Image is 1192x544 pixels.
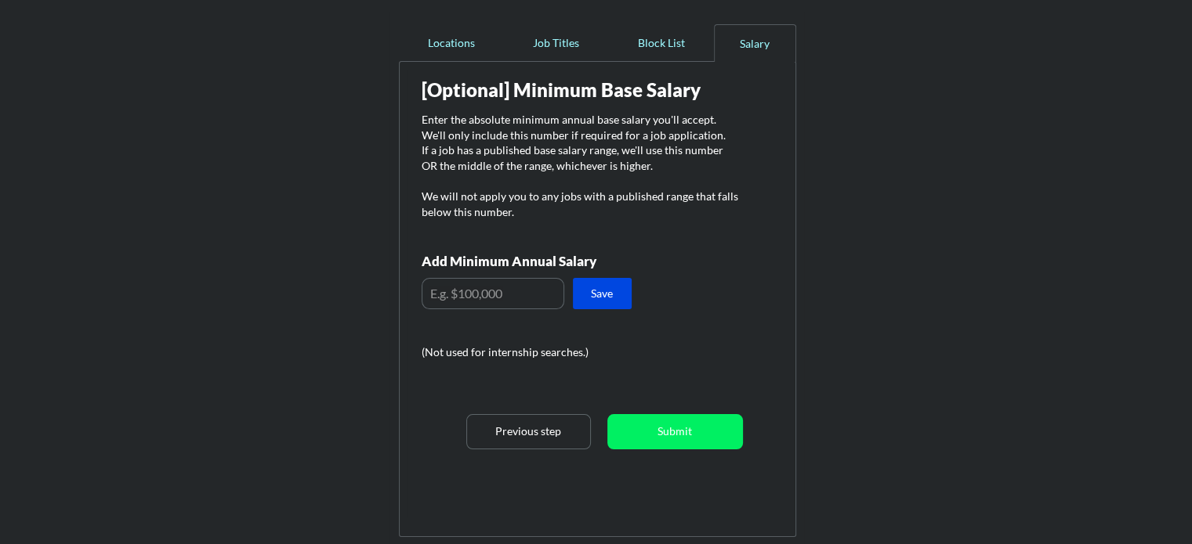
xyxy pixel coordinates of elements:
button: Salary [714,24,796,62]
div: Add Minimum Annual Salary [422,254,666,268]
button: Submit [607,414,743,449]
div: [Optional] Minimum Base Salary [422,81,738,99]
button: Previous step [466,414,591,449]
button: Locations [399,24,504,62]
button: Save [573,278,632,309]
div: (Not used for internship searches.) [422,344,634,360]
button: Job Titles [504,24,609,62]
div: Enter the absolute minimum annual base salary you'll accept. We'll only include this number if re... [422,112,738,219]
input: E.g. $100,000 [422,278,564,309]
button: Block List [609,24,714,62]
